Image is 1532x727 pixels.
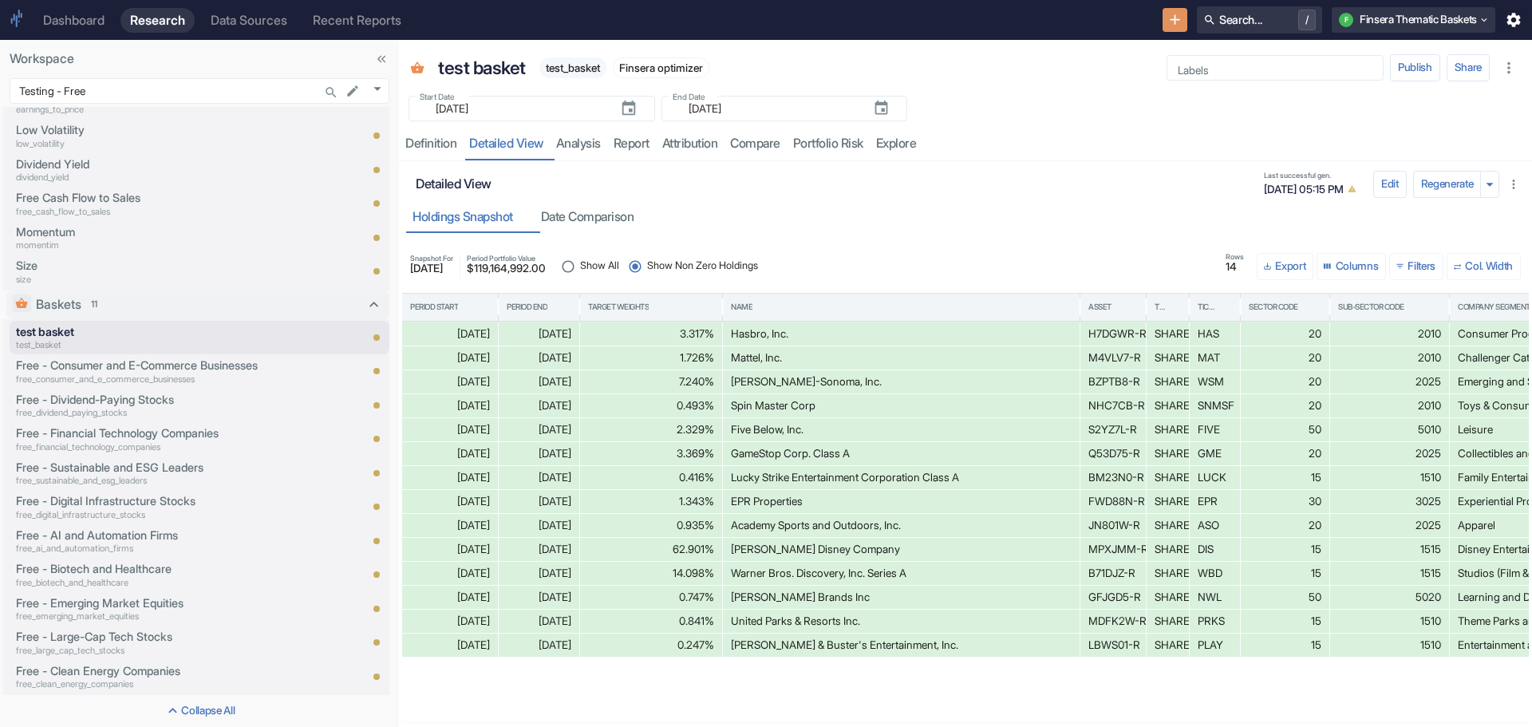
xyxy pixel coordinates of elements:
[438,54,526,81] p: test basket
[1155,514,1181,537] div: SHARE
[1338,322,1441,346] div: 2010
[507,538,571,561] div: [DATE]
[1405,299,1419,314] button: Sort
[1249,610,1321,633] div: 15
[426,99,607,118] input: yyyy-mm-dd
[1338,394,1441,417] div: 2010
[731,634,1072,657] div: [PERSON_NAME] & Buster's Entertainment, Inc.
[1088,610,1138,633] div: MDFK2W-R
[1155,302,1166,313] div: Type
[1249,418,1321,441] div: 50
[731,490,1072,513] div: EPR Properties
[16,527,314,544] p: Free - AI and Automation Firms
[16,662,314,691] a: Free - Clean Energy Companiesfree_clean_energy_companies
[507,394,571,417] div: [DATE]
[313,13,401,28] div: Recent Reports
[342,80,364,102] button: edit
[1338,634,1441,657] div: 1510
[16,459,314,476] p: Free - Sustainable and ESG Leaders
[1088,586,1138,609] div: GFJGD5-R
[410,370,490,393] div: [DATE]
[1088,370,1138,393] div: BZPTB8-R
[731,370,1072,393] div: [PERSON_NAME]-Sonoma, Inc.
[588,490,714,513] div: 1.343%
[1264,180,1360,197] span: [DATE] 05:15 PM
[1088,466,1138,489] div: BM23N0-R
[1198,322,1232,346] div: HAS
[410,538,490,561] div: [DATE]
[731,562,1072,585] div: Warner Bros. Discovery, Inc. Series A
[16,156,359,173] p: Dividend Yield
[588,302,649,313] div: Target Weights
[410,634,490,657] div: [DATE]
[1458,302,1530,313] div: Company Segment
[16,137,359,151] p: low_volatility
[731,514,1072,537] div: Academy Sports and Outdoors, Inc.
[1088,394,1138,417] div: NHC7CB-R
[1226,253,1244,260] span: Rows
[16,391,314,420] a: Free - Dividend-Paying Stocksfree_dividend_paying_stocks
[1155,562,1181,585] div: SHARE
[467,263,546,275] span: $ 119,164,992.00
[1167,299,1181,314] button: Sort
[1198,302,1217,313] div: Ticker
[1198,562,1232,585] div: WBD
[3,698,396,724] button: Collapse All
[16,508,314,522] p: free_digital_infrastructure_stocks
[410,346,490,369] div: [DATE]
[16,576,314,590] p: free_biotech_and_healthcare
[16,644,314,658] p: free_large_cap_tech_stocks
[1338,610,1441,633] div: 1510
[410,562,490,585] div: [DATE]
[548,299,563,314] button: Sort
[410,610,490,633] div: [DATE]
[507,370,571,393] div: [DATE]
[1155,418,1181,441] div: SHARE
[1389,253,1443,280] button: Show filters
[16,425,314,453] a: Free - Financial Technology Companiesfree_financial_technology_companies
[1338,490,1441,513] div: 3025
[787,128,870,160] a: Portfolio Risk
[34,8,114,33] a: Dashboard
[1088,322,1138,346] div: H7DGWR-R
[1447,253,1521,280] button: Col. Width
[614,61,709,74] span: Finsera optimizer
[1163,8,1187,33] button: New Resource
[731,346,1072,369] div: Mattel, Inc.
[588,322,714,346] div: 3.317%
[1338,562,1441,585] div: 1515
[16,223,359,252] a: Momentummomentim
[507,442,571,465] div: [DATE]
[16,560,314,578] p: Free - Biotech and Healthcare
[541,209,634,225] div: Date Comparison
[650,299,664,314] button: Sort
[1088,490,1138,513] div: FWD88N-R
[36,295,81,314] p: Baskets
[16,257,359,275] p: Size
[507,490,571,513] div: [DATE]
[420,91,455,103] label: Start Date
[1088,562,1138,585] div: B71DJZ-R
[1249,562,1321,585] div: 15
[16,357,314,385] a: Free - Consumer and E-Commerce Businessesfree_consumer_and_e_commerce_businesses
[1339,13,1353,27] div: F
[588,610,714,633] div: 0.841%
[410,490,490,513] div: [DATE]
[1198,466,1232,489] div: LUCK
[410,263,453,275] span: [DATE]
[1155,322,1181,346] div: SHARE
[507,418,571,441] div: [DATE]
[1155,490,1181,513] div: SHARE
[507,562,571,585] div: [DATE]
[16,239,359,252] p: momentim
[16,156,359,184] a: Dividend Yielddividend_yield
[16,560,314,589] a: Free - Biotech and Healthcarefree_biotech_and_healthcare
[673,91,705,103] label: End Date
[1198,610,1232,633] div: PRKS
[656,128,725,160] a: attribution
[410,418,490,441] div: [DATE]
[1249,302,1298,313] div: Sector Code
[588,442,714,465] div: 3.369%
[507,302,547,313] div: Period End
[1332,7,1495,33] button: FFinsera Thematic Baskets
